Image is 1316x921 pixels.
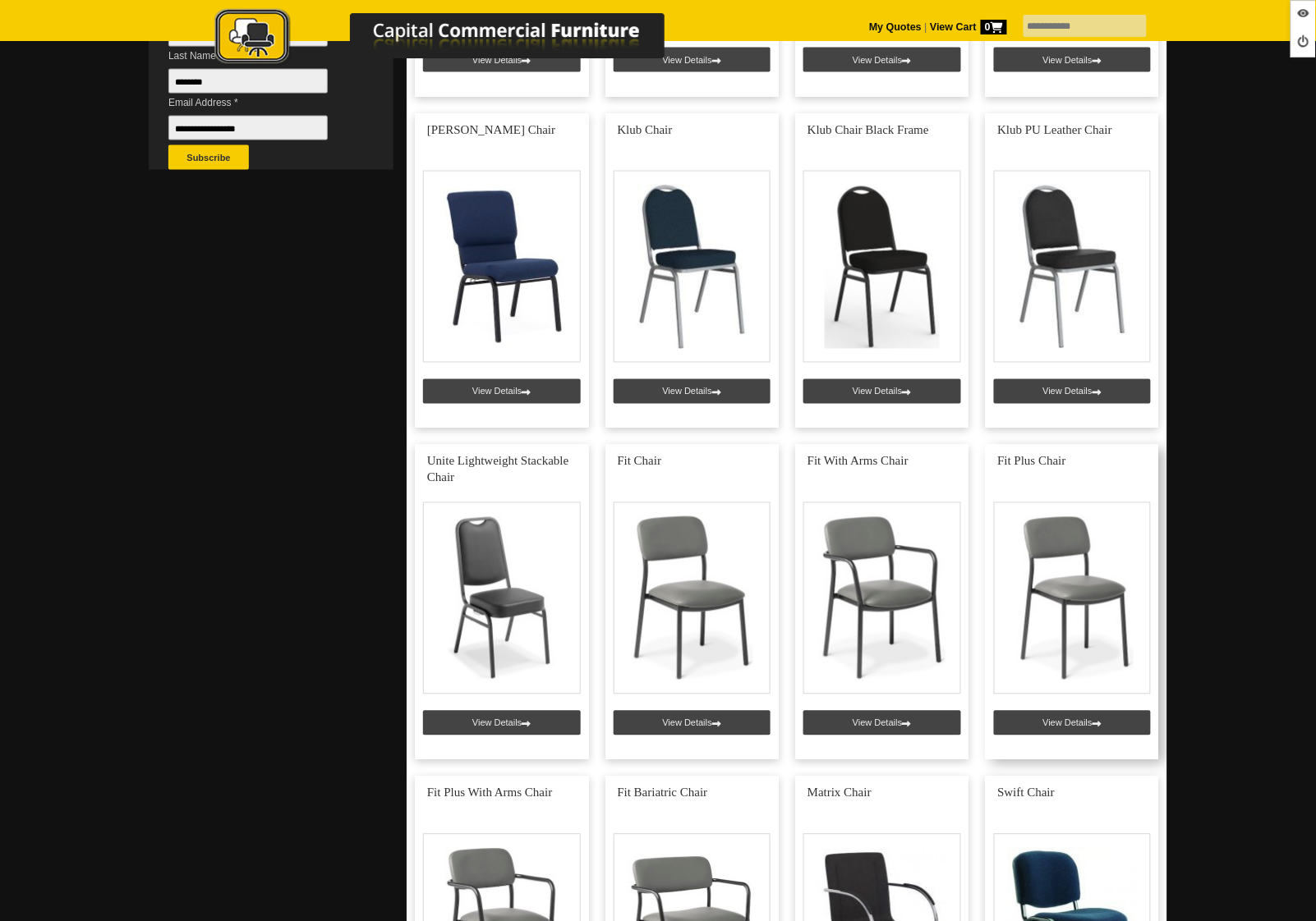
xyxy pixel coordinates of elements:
[168,94,352,111] span: Email Address *
[869,21,922,33] a: My Quotes
[169,8,744,73] a: Capital Commercial Furniture Logo
[168,116,328,140] input: Email Address *
[168,48,352,64] span: Last Name *
[927,21,1007,33] a: View Cart0
[168,145,249,170] button: Subscribe
[168,69,328,94] input: Last Name *
[169,8,744,68] img: Capital Commercial Furniture Logo
[930,21,1007,33] strong: View Cart
[981,20,1007,34] span: 0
